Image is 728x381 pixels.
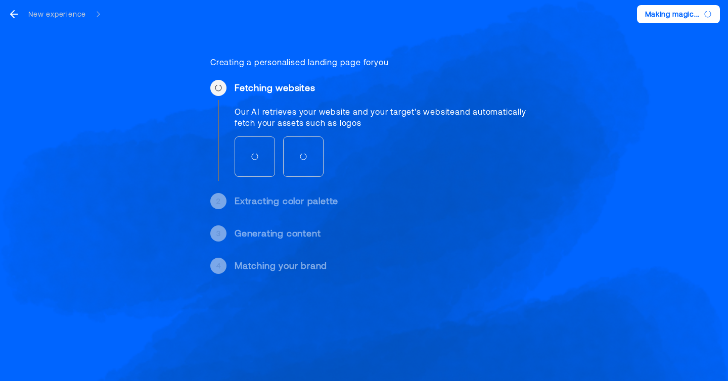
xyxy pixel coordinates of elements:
[28,9,86,19] div: New experience
[235,195,546,207] div: Extracting color palette
[637,5,720,23] button: Making magic...
[235,82,546,94] div: Fetching websites
[216,228,221,239] div: 3
[8,8,20,20] svg: go back
[216,261,221,271] div: 4
[216,196,220,206] div: 2
[235,106,546,128] div: Our AI retrieves your website and your target's website and automatically fetch your assets such ...
[210,57,546,68] div: Creating a personalised landing page for you
[235,260,546,272] div: Matching your brand
[235,227,546,240] div: Generating content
